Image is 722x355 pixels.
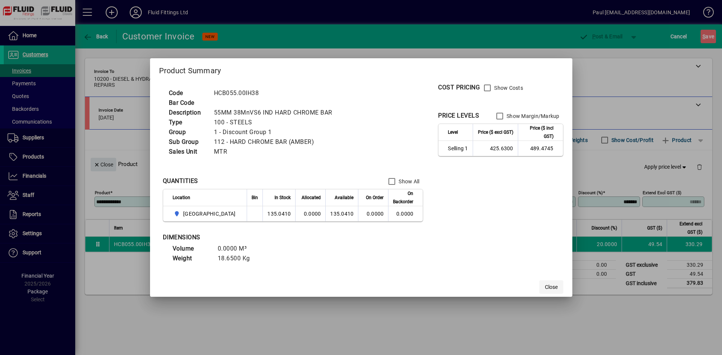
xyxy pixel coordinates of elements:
td: MTR [210,147,341,157]
span: 0.0000 [367,211,384,217]
td: Description [165,108,210,118]
span: Available [335,193,353,202]
span: Close [545,283,558,291]
td: 0.0000 M³ [214,244,259,254]
td: 0.0000 [388,206,423,221]
td: Code [165,88,210,98]
h2: Product Summary [150,58,572,80]
td: 489.4745 [518,141,563,156]
label: Show Margin/Markup [505,112,560,120]
td: 112 - HARD CHROME BAR (AMBER) [210,137,341,147]
div: DIMENSIONS [163,233,351,242]
td: 135.0410 [325,206,358,221]
span: Location [173,193,190,202]
span: Price ($ excl GST) [478,128,513,136]
td: HCB055.00IH38 [210,88,341,98]
span: On Order [366,193,384,202]
td: Type [165,118,210,127]
td: 18.6500 Kg [214,254,259,263]
span: Allocated [302,193,321,202]
td: Sub Group [165,137,210,147]
td: Group [165,127,210,137]
div: QUANTITIES [163,177,198,186]
td: 425.6300 [473,141,518,156]
label: Show Costs [493,84,523,92]
td: 55MM 38MnVS6 IND HARD CHROME BAR [210,108,341,118]
td: Sales Unit [165,147,210,157]
span: In Stock [275,193,291,202]
td: 135.0410 [262,206,295,221]
td: Bar Code [165,98,210,108]
div: PRICE LEVELS [438,111,479,120]
label: Show All [397,178,419,185]
td: Weight [169,254,214,263]
div: COST PRICING [438,83,480,92]
span: Level [448,128,458,136]
td: 100 - STEELS [210,118,341,127]
span: Bin [252,193,258,202]
td: 1 - Discount Group 1 [210,127,341,137]
span: [GEOGRAPHIC_DATA] [183,210,235,218]
button: Close [539,280,563,294]
td: Volume [169,244,214,254]
td: 0.0000 [295,206,325,221]
span: Selling 1 [448,145,468,152]
span: AUCKLAND [173,209,239,218]
span: Price ($ incl GST) [523,124,554,140]
span: On Backorder [393,189,413,206]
